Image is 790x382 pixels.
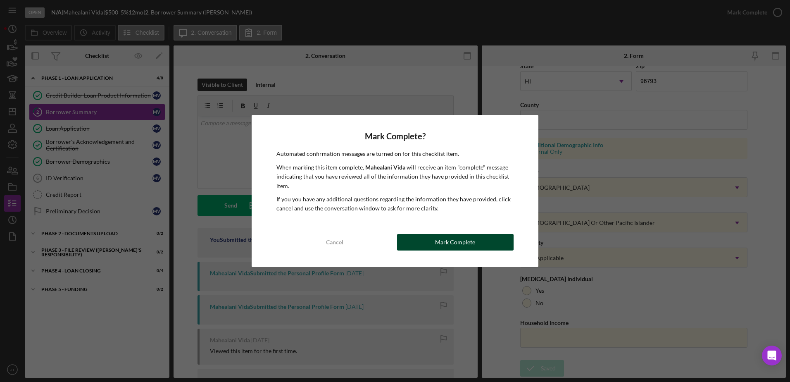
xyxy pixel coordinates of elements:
button: Mark Complete [397,234,514,251]
b: Mahealani Vida [365,164,405,171]
p: If you you have any additional questions regarding the information they have provided, click canc... [276,195,514,213]
div: Mark Complete [435,234,475,251]
button: Cancel [276,234,393,251]
div: Cancel [326,234,343,251]
p: Automated confirmation messages are turned on for this checklist item. [276,149,514,158]
p: When marking this item complete, will receive an item "complete" message indicating that you have... [276,163,514,191]
div: Open Intercom Messenger [762,346,782,365]
h4: Mark Complete? [276,131,514,141]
